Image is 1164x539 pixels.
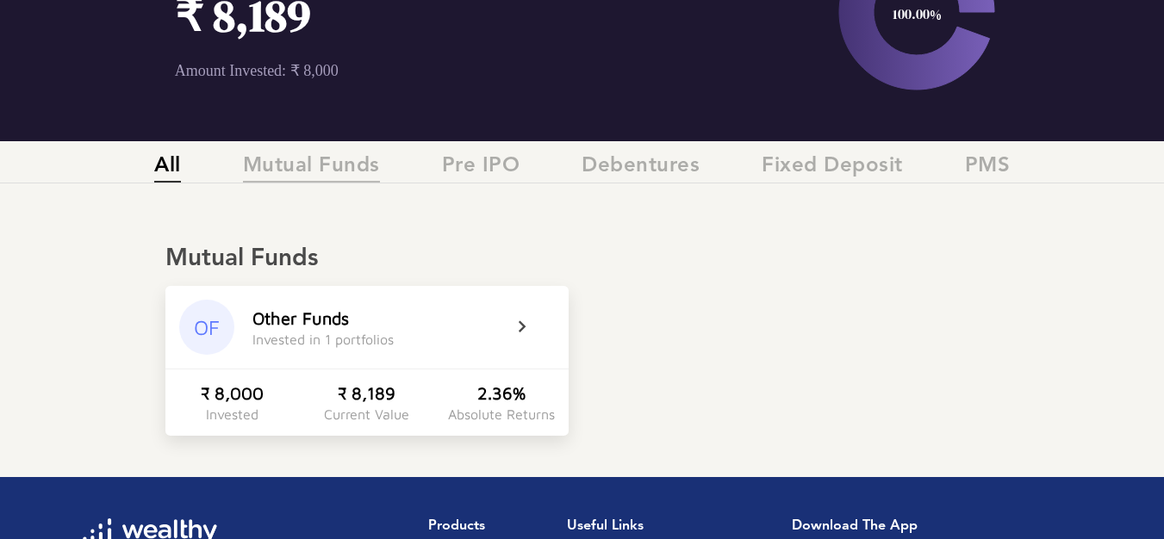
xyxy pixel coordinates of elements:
[324,406,409,422] div: Current Value
[154,154,181,183] span: All
[792,518,1068,535] h1: Download the app
[252,331,394,347] div: Invested in 1 portfolios
[567,518,664,535] h1: Useful Links
[892,4,941,23] text: 100.00%
[965,154,1011,183] span: PMS
[448,406,555,422] div: Absolute Returns
[428,518,538,535] h1: Products
[165,245,999,274] div: Mutual Funds
[243,154,380,183] span: Mutual Funds
[201,383,264,403] div: ₹ 8,000
[338,383,395,403] div: ₹ 8,189
[206,406,258,422] div: Invested
[582,154,700,183] span: Debentures
[252,308,349,328] div: Other Funds
[179,300,234,355] div: OF
[442,154,520,183] span: Pre IPO
[477,383,526,403] div: 2.36%
[762,154,903,183] span: Fixed Deposit
[175,61,669,80] p: Amount Invested: ₹ 8,000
